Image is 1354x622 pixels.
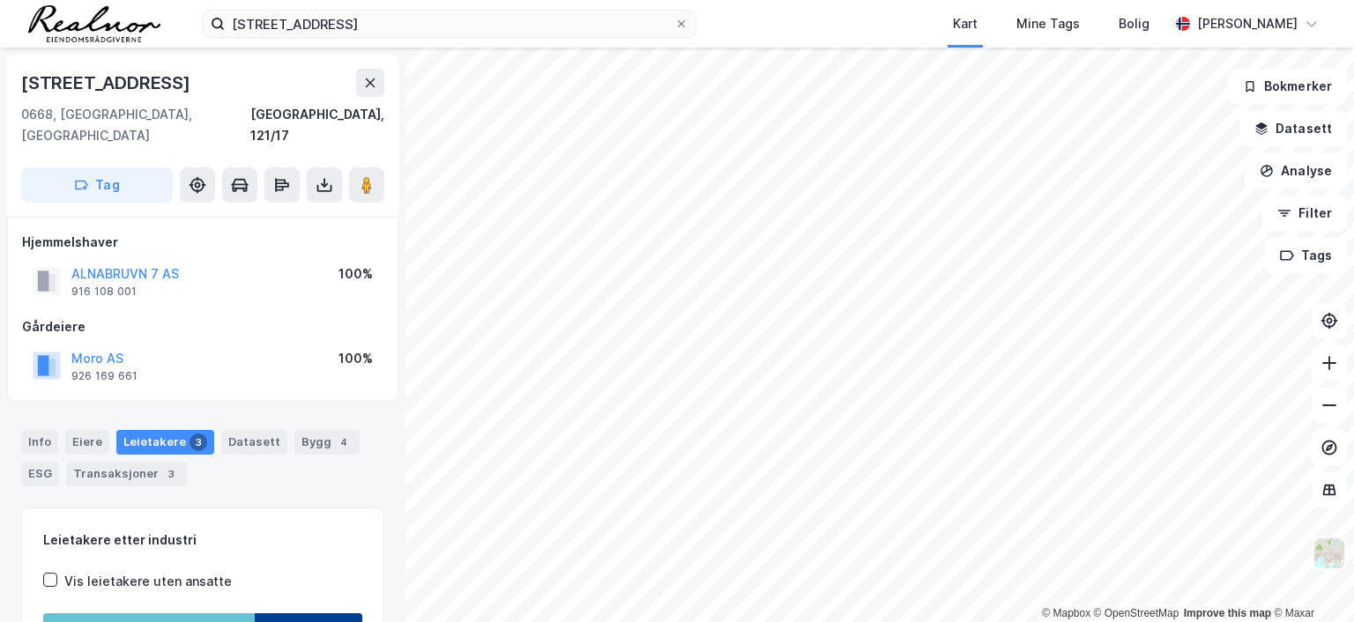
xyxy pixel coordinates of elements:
[1265,238,1347,273] button: Tags
[250,104,384,146] div: [GEOGRAPHIC_DATA], 121/17
[43,529,362,551] div: Leietakere etter industri
[22,316,383,337] div: Gårdeiere
[1245,153,1347,189] button: Analyse
[1197,13,1298,34] div: [PERSON_NAME]
[1266,537,1354,622] iframe: Chat Widget
[71,369,138,383] div: 926 169 661
[190,433,207,451] div: 3
[1313,537,1346,570] img: Z
[21,167,173,203] button: Tag
[1119,13,1149,34] div: Bolig
[1262,196,1347,231] button: Filter
[21,69,194,97] div: [STREET_ADDRESS]
[1184,607,1271,619] a: Improve this map
[21,104,250,146] div: 0668, [GEOGRAPHIC_DATA], [GEOGRAPHIC_DATA]
[338,348,373,369] div: 100%
[1094,607,1179,619] a: OpenStreetMap
[64,571,232,592] div: Vis leietakere uten ansatte
[65,430,109,455] div: Eiere
[338,263,373,285] div: 100%
[1228,69,1347,104] button: Bokmerker
[1239,111,1347,146] button: Datasett
[221,430,287,455] div: Datasett
[66,462,187,486] div: Transaksjoner
[1016,13,1080,34] div: Mine Tags
[1042,607,1090,619] a: Mapbox
[116,430,214,455] div: Leietakere
[71,285,137,299] div: 916 108 001
[953,13,978,34] div: Kart
[22,232,383,253] div: Hjemmelshaver
[225,11,674,37] input: Søk på adresse, matrikkel, gårdeiere, leietakere eller personer
[21,430,58,455] div: Info
[335,433,353,451] div: 4
[162,465,180,483] div: 3
[28,5,160,42] img: realnor-logo.934646d98de889bb5806.png
[1266,537,1354,622] div: Kontrollprogram for chat
[294,430,360,455] div: Bygg
[21,462,59,486] div: ESG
